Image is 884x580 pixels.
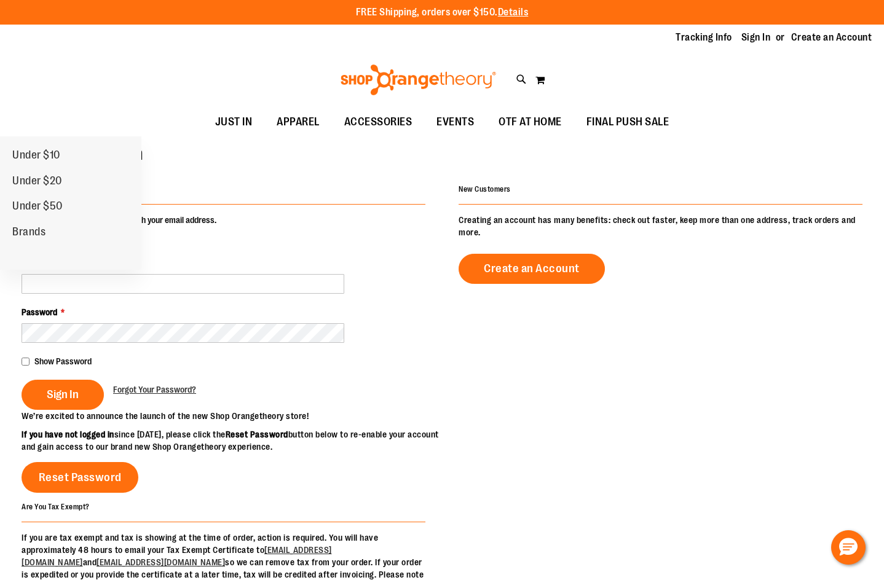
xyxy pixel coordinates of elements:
[436,108,474,136] span: EVENTS
[113,385,196,394] span: Forgot Your Password?
[22,502,90,511] strong: Are You Tax Exempt?
[12,174,62,190] span: Under $20
[484,262,580,275] span: Create an Account
[498,7,529,18] a: Details
[22,307,57,317] span: Password
[486,108,574,136] a: OTF AT HOME
[459,254,605,284] a: Create an Account
[791,31,872,44] a: Create an Account
[12,225,45,241] span: Brands
[831,530,866,565] button: Hello, have a question? Let’s chat.
[22,380,104,410] button: Sign In
[459,185,511,194] strong: New Customers
[12,200,63,215] span: Under $50
[113,383,196,396] a: Forgot Your Password?
[277,108,320,136] span: APPAREL
[499,108,562,136] span: OTF AT HOME
[344,108,412,136] span: ACCESSORIES
[424,108,486,136] a: EVENTS
[741,31,771,44] a: Sign In
[39,471,122,484] span: Reset Password
[356,6,529,20] p: FREE Shipping, orders over $150.
[676,31,732,44] a: Tracking Info
[97,557,225,567] a: [EMAIL_ADDRESS][DOMAIN_NAME]
[22,428,442,453] p: since [DATE], please click the button below to re-enable your account and gain access to our bran...
[22,429,114,439] strong: If you have not logged in
[586,108,669,136] span: FINAL PUSH SALE
[264,108,332,136] a: APPAREL
[47,388,79,401] span: Sign In
[226,429,288,439] strong: Reset Password
[22,462,138,493] a: Reset Password
[332,108,425,136] a: ACCESSORIES
[12,149,60,164] span: Under $10
[34,356,92,366] span: Show Password
[203,108,265,136] a: JUST IN
[574,108,682,136] a: FINAL PUSH SALE
[215,108,253,136] span: JUST IN
[339,65,498,95] img: Shop Orangetheory
[22,410,442,422] p: We’re excited to announce the launch of the new Shop Orangetheory store!
[459,214,862,238] p: Creating an account has many benefits: check out faster, keep more than one address, track orders...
